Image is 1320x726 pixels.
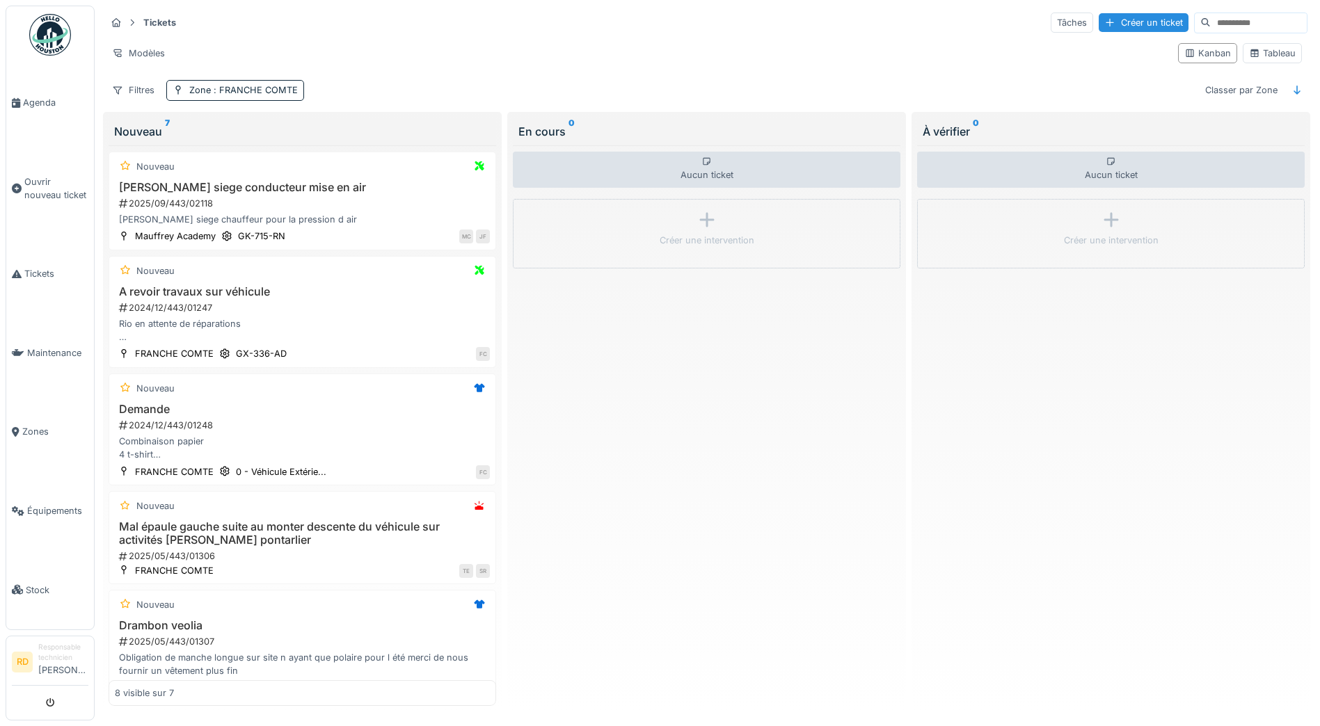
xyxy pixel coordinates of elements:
[118,635,490,648] div: 2025/05/443/01307
[135,229,216,243] div: Mauffrey Academy
[1184,47,1231,60] div: Kanban
[1064,234,1159,247] div: Créer une intervention
[38,642,88,682] li: [PERSON_NAME]
[24,175,88,202] span: Ouvrir nouveau ticket
[27,504,88,517] span: Équipements
[115,686,174,700] div: 8 visible sur 7
[23,96,88,109] span: Agenda
[6,63,94,143] a: Agenda
[115,181,490,194] h3: [PERSON_NAME] siege conducteur mise en air
[135,564,214,577] div: FRANCHE COMTE
[106,80,161,100] div: Filtres
[476,465,490,479] div: FC
[138,16,182,29] strong: Tickets
[6,471,94,551] a: Équipements
[6,550,94,629] a: Stock
[118,197,490,210] div: 2025/09/443/02118
[568,123,575,140] sup: 0
[973,123,979,140] sup: 0
[459,564,473,578] div: TE
[136,382,175,395] div: Nouveau
[26,583,88,597] span: Stock
[6,314,94,393] a: Maintenance
[476,347,490,361] div: FC
[238,229,285,243] div: GK-715-RN
[136,598,175,611] div: Nouveau
[135,347,214,360] div: FRANCHE COMTE
[118,549,490,563] div: 2025/05/443/01306
[1249,47,1296,60] div: Tableau
[115,213,490,226] div: [PERSON_NAME] siege chauffeur pour la pression d air
[118,301,490,314] div: 2024/12/443/01247
[136,264,175,277] div: Nouveau
[236,347,287,360] div: GX-336-AD
[106,43,171,63] div: Modèles
[114,123,491,140] div: Nouveau
[115,520,490,547] h3: Mal épaule gauche suite au monter descente du véhicule sur activités [PERSON_NAME] pontarlier
[6,143,94,235] a: Ouvrir nouveau ticket
[115,285,490,298] h3: A revoir travaux sur véhicule
[115,403,490,416] h3: Demande
[476,229,490,243] div: JF
[660,234,754,247] div: Créer une intervention
[12,652,33,672] li: RD
[476,564,490,578] div: SR
[12,642,88,686] a: RD Responsable technicien[PERSON_NAME]
[923,123,1299,140] div: À vérifier
[115,619,490,632] h3: Drambon veolia
[917,152,1305,188] div: Aucun ticket
[136,160,175,173] div: Nouveau
[27,346,88,360] span: Maintenance
[29,14,71,56] img: Badge_color-CXgf-gQk.svg
[115,435,490,461] div: Combinaison papier 4 t-shirt 1 Bonnet
[189,83,298,97] div: Zone
[6,392,94,471] a: Zones
[22,425,88,438] span: Zones
[459,229,473,243] div: MC
[1199,80,1284,100] div: Classer par Zone
[6,234,94,314] a: Tickets
[165,123,170,140] sup: 7
[236,465,326,478] div: 0 - Véhicule Extérie...
[1099,13,1188,32] div: Créer un ticket
[38,642,88,663] div: Responsable technicien
[211,85,298,95] span: : FRANCHE COMTE
[115,651,490,677] div: Obligation de manche longue sur site n ayant que polaire pour l été merci de nous fournir un vête...
[136,499,175,513] div: Nouveau
[513,152,900,188] div: Aucun ticket
[1051,13,1093,33] div: Tâches
[115,317,490,344] div: Rio en attente de réparations Lumière de plafonnier a regardé disfonctionnement Volets de grille ...
[518,123,895,140] div: En cours
[24,267,88,280] span: Tickets
[118,419,490,432] div: 2024/12/443/01248
[135,465,214,478] div: FRANCHE COMTE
